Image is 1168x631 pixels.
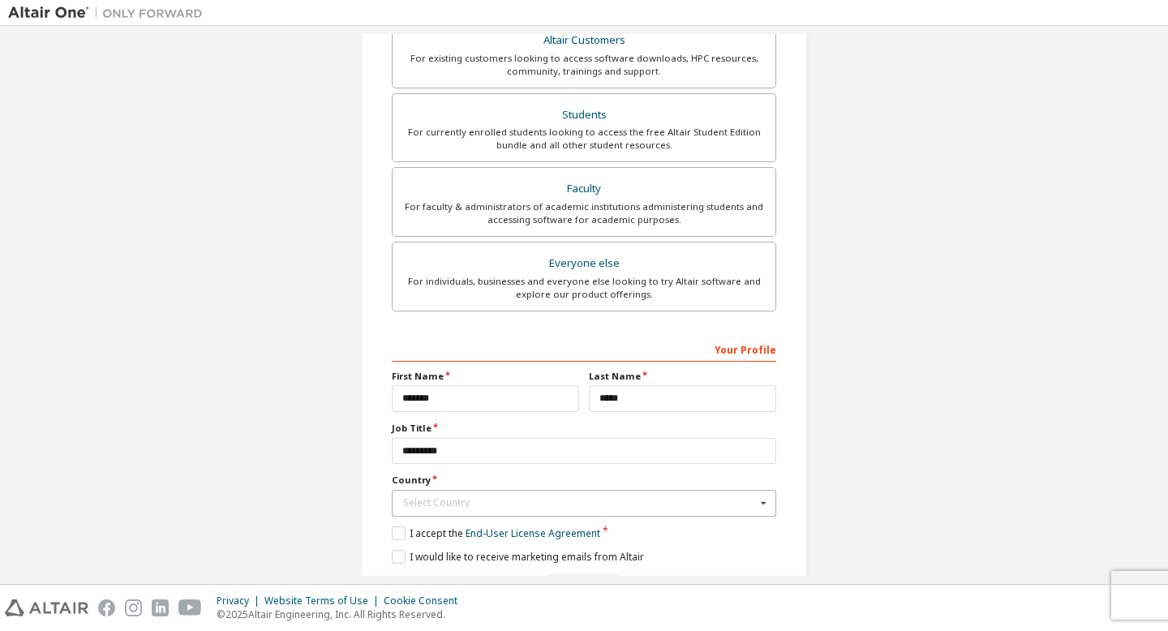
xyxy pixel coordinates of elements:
div: Altair Customers [402,29,766,52]
img: Altair One [8,5,211,21]
div: Cookie Consent [384,595,467,607]
div: For existing customers looking to access software downloads, HPC resources, community, trainings ... [402,52,766,78]
img: facebook.svg [98,599,115,616]
label: Job Title [392,422,776,435]
label: First Name [392,370,579,383]
label: I accept the [392,526,600,540]
label: Country [392,474,776,487]
div: Select Country [403,498,756,508]
div: Your Profile [392,336,776,362]
div: Read and acccept EULA to continue [392,573,776,598]
div: Privacy [217,595,264,607]
div: For individuals, businesses and everyone else looking to try Altair software and explore our prod... [402,275,766,301]
div: Students [402,104,766,127]
label: Last Name [589,370,776,383]
img: instagram.svg [125,599,142,616]
img: youtube.svg [178,599,202,616]
img: linkedin.svg [152,599,169,616]
div: Website Terms of Use [264,595,384,607]
div: Everyone else [402,252,766,275]
div: For currently enrolled students looking to access the free Altair Student Edition bundle and all ... [402,126,766,152]
a: End-User License Agreement [466,526,600,540]
div: Faculty [402,178,766,200]
p: © 2025 Altair Engineering, Inc. All Rights Reserved. [217,607,467,621]
img: altair_logo.svg [5,599,88,616]
div: For faculty & administrators of academic institutions administering students and accessing softwa... [402,200,766,226]
label: I would like to receive marketing emails from Altair [392,550,644,564]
